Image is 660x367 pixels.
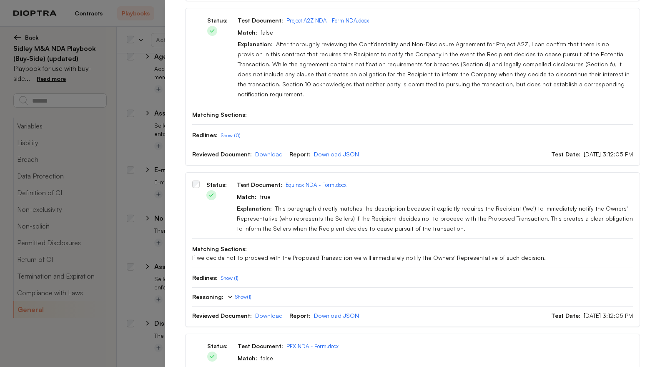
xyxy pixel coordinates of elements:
[237,205,633,232] span: This paragraph directly matches the description because it explicitly requires the Recipient ('we...
[192,274,218,281] span: Redlines:
[192,312,252,319] span: Reviewed Document:
[227,294,251,300] button: Show(1)
[238,354,257,362] span: Match:
[255,312,283,319] a: Download
[255,151,283,158] a: Download
[227,294,233,300] img: Toggle reasoning
[584,312,633,319] span: [DATE] 3:12:05 PM
[192,111,247,118] span: Matching Sections:
[207,26,217,36] img: Done
[289,312,311,319] span: Report:
[260,193,271,200] span: true
[192,131,218,138] span: Redlines:
[221,132,241,139] button: Show (0)
[206,190,216,200] img: Done
[237,205,272,212] span: Explanation:
[192,151,252,158] span: Reviewed Document:
[551,151,580,158] span: Test Date:
[238,40,630,98] span: After thoroughly reviewing the Confidentiality and Non-Disclosure Agreement for Project A2Z, I ca...
[238,17,283,24] span: Test Document:
[221,275,238,282] button: Show (1)
[551,312,580,319] span: Test Date:
[238,342,283,349] span: Test Document:
[237,193,256,200] span: Match:
[286,343,339,349] a: PFX NDA - Form.docx
[314,151,359,158] a: Download JSON
[286,17,369,24] a: Project A2Z NDA - Form NDA.docx
[192,254,633,262] span: If we decide not to proceed with the Proposed Transaction we will immediately notify the Owners’ ...
[237,181,282,188] span: Test Document:
[192,293,223,301] span: Reasoning:
[289,151,311,158] span: Report:
[207,352,217,362] img: Done
[286,181,346,188] a: Equinox NDA - Form.docx
[238,40,273,48] span: Explanation:
[207,17,228,24] span: Status:
[261,354,273,362] span: false
[314,312,359,319] a: Download JSON
[207,342,228,349] span: Status:
[584,151,633,158] span: [DATE] 3:12:05 PM
[238,29,257,36] span: Match:
[206,181,227,188] span: Status:
[261,29,273,36] span: false
[192,245,247,252] span: Matching Sections:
